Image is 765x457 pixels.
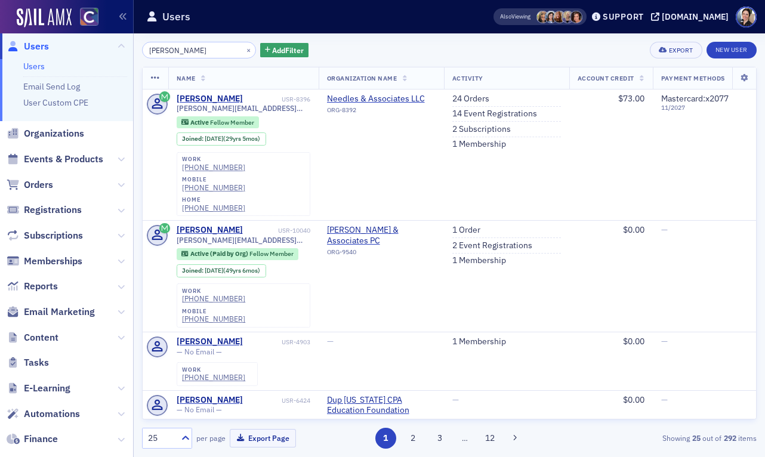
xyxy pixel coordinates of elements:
div: Active (Paid by Org): Active (Paid by Org): Fellow Member [177,248,299,260]
button: Export Page [230,429,296,447]
span: Joined : [182,267,205,274]
div: Showing out of items [560,433,757,443]
button: 3 [430,428,451,449]
button: AddFilter [260,43,309,58]
div: mobile [182,176,245,183]
span: Stacy Svendsen [545,11,557,23]
a: Content [7,331,58,344]
a: New User [707,42,757,58]
div: [PHONE_NUMBER] [182,183,245,192]
button: [DOMAIN_NAME] [651,13,733,21]
a: [PERSON_NAME] [177,94,243,104]
span: Needles & Associates LLC [327,94,436,104]
strong: 25 [690,433,702,443]
span: Users [24,40,49,53]
a: Users [23,61,45,72]
a: [PERSON_NAME] [177,395,243,406]
span: $0.00 [623,224,644,235]
div: work [182,366,245,373]
div: Joined: 1996-04-30 00:00:00 [177,132,266,146]
a: Finance [7,433,58,446]
a: [PHONE_NUMBER] [182,373,245,382]
div: ORG-3915 [327,418,436,430]
span: Organizations [24,127,84,140]
span: — [661,394,668,405]
span: — No Email — [177,405,222,414]
span: Email Marketing [24,305,95,319]
span: Active (Paid by Org) [190,249,249,258]
div: (29yrs 5mos) [205,135,260,143]
a: Tasks [7,356,49,369]
span: Automations [24,407,80,421]
span: Add Filter [272,45,304,55]
span: … [456,433,473,443]
a: 2 Subscriptions [452,124,511,135]
div: mobile [182,308,245,315]
a: 2 Event Registrations [452,240,532,251]
span: Ian D. Gardenswartz & Associates PC [327,225,436,246]
span: Fellow Member [210,118,254,126]
button: × [243,44,254,55]
span: Katie Foo [570,11,582,23]
div: work [182,288,245,295]
a: [PHONE_NUMBER] [182,163,245,172]
div: ORG-9540 [327,248,436,260]
div: Active: Active: Fellow Member [177,116,260,128]
span: Viewing [500,13,530,21]
span: Name [177,74,196,82]
a: [PERSON_NAME] [177,225,243,236]
span: Orders [24,178,53,192]
span: $73.00 [618,93,644,104]
a: SailAMX [17,8,72,27]
span: Active [190,118,210,126]
span: Content [24,331,58,344]
a: Orders [7,178,53,192]
img: SailAMX [80,8,98,26]
div: Also [500,13,511,20]
div: USR-4903 [245,338,310,346]
a: User Custom CPE [23,97,88,108]
div: [PERSON_NAME] [177,336,243,347]
span: Account Credit [578,74,634,82]
label: per page [196,433,226,443]
span: Subscriptions [24,229,83,242]
span: [PERSON_NAME][EMAIL_ADDRESS][DOMAIN_NAME] [177,236,310,245]
span: — [452,394,459,405]
span: Memberships [24,255,82,268]
span: Dup California CPA Education Foundation [327,395,436,416]
span: [PERSON_NAME][EMAIL_ADDRESS][DOMAIN_NAME] [177,104,310,113]
a: E-Learning [7,382,70,395]
a: Active Fellow Member [181,118,254,126]
a: [PHONE_NUMBER] [182,203,245,212]
span: Joined : [182,135,205,143]
a: Reports [7,280,58,293]
span: Fellow Member [249,249,294,258]
div: USR-10040 [245,227,310,234]
a: 1 Order [452,225,480,236]
span: — [661,336,668,347]
span: Mastercard : x2077 [661,93,729,104]
button: 2 [402,428,423,449]
button: 1 [375,428,396,449]
span: Events & Products [24,153,103,166]
div: home [182,196,245,203]
a: 14 Event Registrations [452,109,537,119]
div: work [182,156,245,163]
a: 1 Membership [452,139,506,150]
a: 1 Membership [452,336,506,347]
a: Active (Paid by Org) Fellow Member [181,250,293,258]
a: [PHONE_NUMBER] [182,294,245,303]
span: [DATE] [205,134,223,143]
span: $0.00 [623,336,644,347]
div: USR-8396 [245,95,310,103]
a: Organizations [7,127,84,140]
a: [PHONE_NUMBER] [182,314,245,323]
span: Lauren Standiford [536,11,549,23]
